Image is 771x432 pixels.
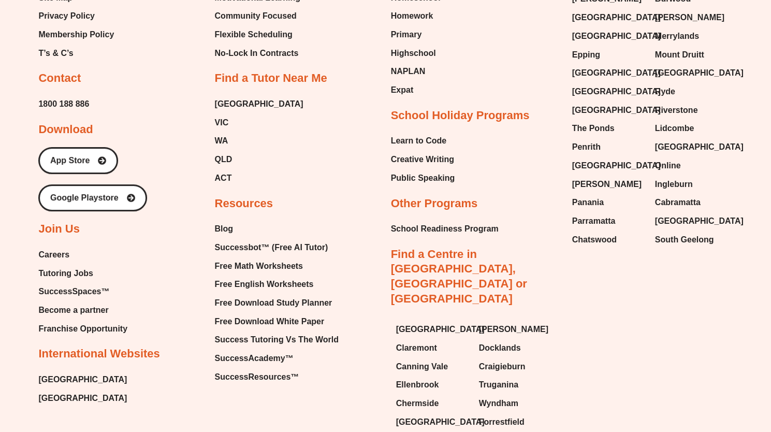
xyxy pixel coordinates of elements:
[655,213,744,229] span: [GEOGRAPHIC_DATA]
[655,84,728,99] a: Ryde
[479,322,551,337] a: [PERSON_NAME]
[572,65,661,81] span: [GEOGRAPHIC_DATA]
[655,103,728,118] a: Riverstone
[572,65,645,81] a: [GEOGRAPHIC_DATA]
[38,303,127,318] a: Become a partner
[479,340,521,356] span: Docklands
[38,266,93,281] span: Tutoring Jobs
[391,82,414,98] span: Expat
[572,10,645,25] a: [GEOGRAPHIC_DATA]
[214,314,324,329] span: Free Download White Paper
[391,64,441,79] a: NAPLAN
[214,46,302,61] a: No-Lock In Contracts
[38,71,81,86] h2: Contact
[479,340,551,356] a: Docklands
[214,258,302,274] span: Free Math Worksheets
[391,108,530,123] h2: School Holiday Programs
[214,46,298,61] span: No-Lock In Contracts
[396,340,469,356] a: Claremont
[655,177,728,192] a: Ingleburn
[214,314,338,329] a: Free Download White Paper
[396,322,485,337] span: [GEOGRAPHIC_DATA]
[214,332,338,348] span: Success Tutoring Vs The World
[214,152,232,167] span: QLD
[391,170,455,186] span: Public Speaking
[391,221,499,237] span: School Readiness Program
[214,170,231,186] span: ACT
[38,147,118,174] a: App Store
[655,84,675,99] span: Ryde
[391,8,441,24] a: Homework
[479,396,518,411] span: Wyndham
[396,414,485,430] span: [GEOGRAPHIC_DATA]
[38,247,127,263] a: Careers
[214,295,332,311] span: Free Download Study Planner
[572,177,642,192] span: [PERSON_NAME]
[655,28,699,44] span: Merrylands
[214,277,313,292] span: Free English Worksheets
[391,27,441,42] a: Primary
[391,46,436,61] span: Highschool
[655,103,698,118] span: Riverstone
[572,158,661,174] span: [GEOGRAPHIC_DATA]
[655,232,714,248] span: South Geelong
[655,213,728,229] a: [GEOGRAPHIC_DATA]
[479,414,551,430] a: Forrestfield
[396,359,448,375] span: Canning Vale
[655,121,728,136] a: Lidcombe
[479,322,548,337] span: [PERSON_NAME]
[214,133,228,149] span: WA
[391,8,433,24] span: Homework
[572,28,645,44] a: [GEOGRAPHIC_DATA]
[572,103,661,118] span: [GEOGRAPHIC_DATA]
[214,96,303,112] a: [GEOGRAPHIC_DATA]
[396,322,469,337] a: [GEOGRAPHIC_DATA]
[38,247,69,263] span: Careers
[572,158,645,174] a: [GEOGRAPHIC_DATA]
[572,47,645,63] a: Epping
[38,46,114,61] a: T’s & C’s
[214,8,296,24] span: Community Focused
[38,284,109,299] span: SuccessSpaces™
[38,46,73,61] span: T’s & C’s
[479,359,526,375] span: Craigieburn
[572,232,645,248] a: Chatswood
[214,152,303,167] a: QLD
[214,8,302,24] a: Community Focused
[572,84,661,99] span: [GEOGRAPHIC_DATA]
[572,213,645,229] a: Parramatta
[572,139,645,155] a: Penrith
[214,351,293,366] span: SuccessAcademy™
[214,221,338,237] a: Blog
[479,377,518,393] span: Truganina
[38,321,127,337] a: Franchise Opportunity
[655,28,728,44] a: Merrylands
[38,122,93,137] h2: Download
[38,372,127,387] a: [GEOGRAPHIC_DATA]
[572,28,661,44] span: [GEOGRAPHIC_DATA]
[214,258,338,274] a: Free Math Worksheets
[214,27,292,42] span: Flexible Scheduling
[214,196,273,211] h2: Resources
[396,377,469,393] a: Ellenbrook
[391,152,455,167] a: Creative Writing
[391,133,447,149] span: Learn to Code
[572,177,645,192] a: [PERSON_NAME]
[38,391,127,406] span: [GEOGRAPHIC_DATA]
[572,121,615,136] span: The Ponds
[572,195,604,210] span: Panania
[479,396,551,411] a: Wyndham
[391,196,478,211] h2: Other Programs
[396,396,469,411] a: Chermside
[396,359,469,375] a: Canning Vale
[655,158,681,174] span: Online
[38,266,127,281] a: Tutoring Jobs
[391,46,441,61] a: Highschool
[479,359,551,375] a: Craigieburn
[50,194,119,202] span: Google Playstore
[214,115,303,131] a: VIC
[396,340,437,356] span: Claremont
[599,315,771,432] div: Chat Widget
[396,396,439,411] span: Chermside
